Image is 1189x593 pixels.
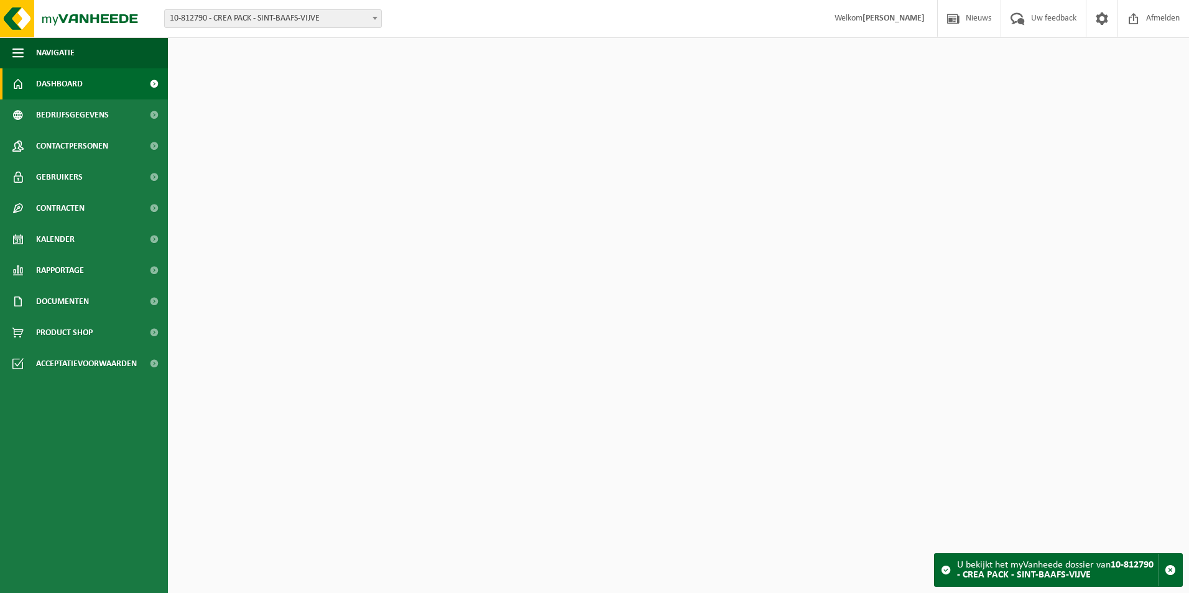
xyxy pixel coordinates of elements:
[36,317,93,348] span: Product Shop
[36,348,137,379] span: Acceptatievoorwaarden
[36,68,83,99] span: Dashboard
[36,255,84,286] span: Rapportage
[957,560,1154,580] strong: 10-812790 - CREA PACK - SINT-BAAFS-VIJVE
[36,99,109,131] span: Bedrijfsgegevens
[36,193,85,224] span: Contracten
[863,14,925,23] strong: [PERSON_NAME]
[36,37,75,68] span: Navigatie
[36,286,89,317] span: Documenten
[36,162,83,193] span: Gebruikers
[6,566,208,593] iframe: chat widget
[164,9,382,28] span: 10-812790 - CREA PACK - SINT-BAAFS-VIJVE
[165,10,381,27] span: 10-812790 - CREA PACK - SINT-BAAFS-VIJVE
[36,131,108,162] span: Contactpersonen
[36,224,75,255] span: Kalender
[957,554,1158,586] div: U bekijkt het myVanheede dossier van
